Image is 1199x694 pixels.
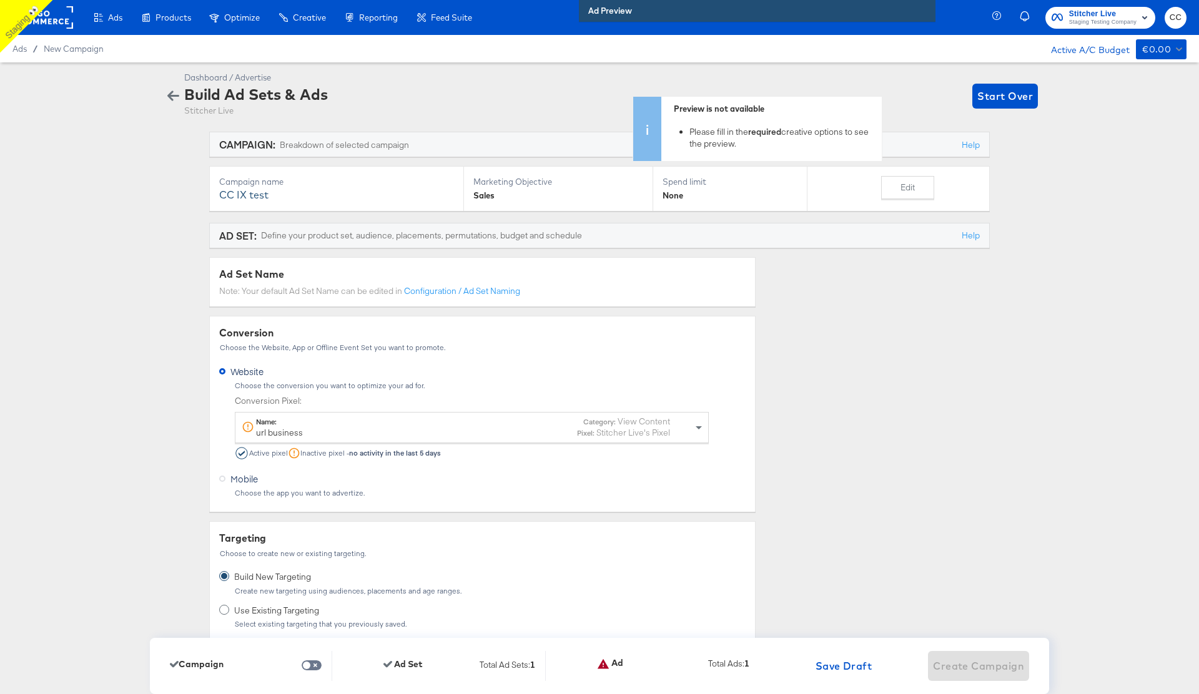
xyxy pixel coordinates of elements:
span: Save Draft [816,657,872,675]
div: Ad Set Name [219,267,746,281]
div: Create new targeting using audiences, placements and age ranges. [234,587,462,595]
div: Dashboard / Advertise [184,72,328,84]
strong: Category: [583,417,616,426]
button: €0.00 [1136,39,1187,59]
div: Define your product set, audience, placements, permutations, budget and schedule [261,230,582,242]
div: Inactive pixel - [288,447,443,459]
div: CC IX test [219,188,407,202]
strong: no activity in the last 5 days [349,449,441,457]
div: Targeting [219,531,746,545]
div: Active pixel [235,447,288,459]
div: Choose the app you want to advertize. [234,489,746,497]
button: Save Draft [811,651,877,681]
strong: Name: [256,417,277,426]
span: / [27,44,44,54]
span: CC [1170,11,1182,25]
div: AdTotal Ads:1 [597,658,759,675]
span: Build New Targeting [234,571,457,583]
div: Choose the conversion you want to optimize your ad for. [234,381,746,390]
label: Conversion Pixel: [235,395,709,407]
div: €0.00 [1142,42,1171,57]
li: Please fill in the creative options to see the preview. [689,126,876,149]
span: Creative [293,12,326,22]
div: Choose the Website, App or Offline Event Set you want to promote. [219,343,746,352]
div: Ad [597,658,623,670]
span: Ads [12,44,27,54]
div: Conversion [219,326,746,340]
a: New Campaign [44,44,104,54]
span: Website [230,365,264,378]
div: Ad SetTotal Ad Sets:1 [383,659,545,673]
div: Ad Set [383,659,423,669]
div: url business [256,427,303,438]
span: Sales [473,190,495,200]
span: Start Over [977,87,1033,105]
div: Preview is not available [674,103,876,115]
span: Products [155,12,191,22]
div: Stitcher Live's Pixel [577,427,670,438]
div: Breakdown of selected campaign [280,139,409,151]
span: Stitcher Live [1069,7,1137,21]
span: Optimize [224,12,260,22]
div: AD SET: [219,228,257,243]
button: CC [1165,7,1187,29]
strong: Pixel: [577,428,595,437]
a: help [962,230,980,241]
button: Start Over [972,84,1038,109]
div: CAMPAIGN: [219,137,275,152]
span: Staging Testing Company [1069,17,1137,27]
div: 1 [744,658,749,678]
span: Reporting [359,12,398,22]
span: Ads [108,12,122,22]
div: Note: Your default Ad Set Name can be edited in [219,285,746,297]
strong: required [748,126,781,137]
div: Total Ads: [708,658,749,675]
div: Campaign name [219,176,407,188]
strong: Ad Preview [588,5,632,16]
div: Total Ad Sets: [480,659,535,673]
button: Stitcher LiveStaging Testing Company [1045,7,1155,29]
button: Configuration / Ad Set Naming [404,285,520,297]
div: Choose to create new or existing targeting. [219,549,746,558]
div: Marketing Objective [473,176,643,188]
div: Select existing targeting that you previously saved. [234,620,407,628]
span: Mobile [230,472,258,485]
div: View Content [583,416,670,427]
a: help [962,139,980,150]
div: Campaign [170,659,224,669]
span: Feed Suite [431,12,472,22]
div: Build Ad Sets & Ads [184,84,328,105]
div: Active A/C Budget [1038,39,1130,58]
span: Use Existing Targeting [234,605,402,617]
div: Stitcher Live [184,105,328,117]
div: 1 [530,659,535,677]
